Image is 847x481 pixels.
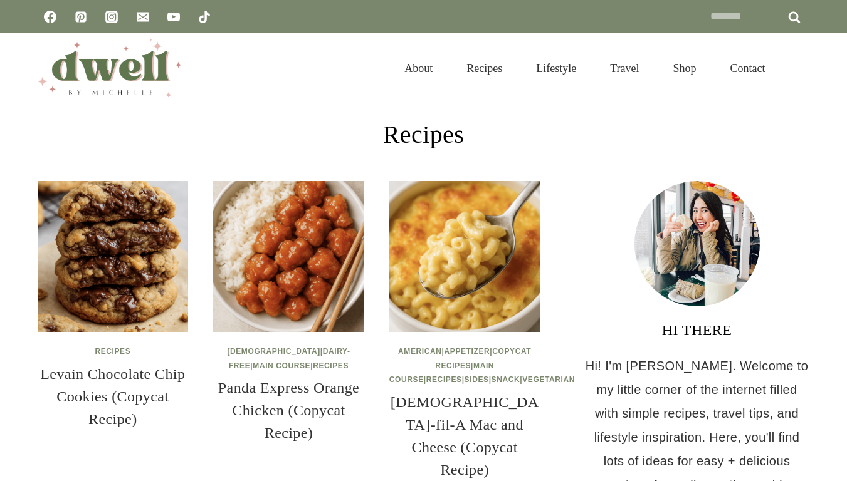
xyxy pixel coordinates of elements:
[450,46,519,90] a: Recipes
[68,4,93,29] a: Pinterest
[227,347,350,370] span: | | |
[387,46,782,90] nav: Primary Navigation
[99,4,124,29] a: Instagram
[398,347,441,356] a: American
[519,46,593,90] a: Lifestyle
[229,347,350,370] a: Dairy-Free
[383,116,464,153] h1: Recipes
[227,347,320,356] a: [DEMOGRAPHIC_DATA]
[389,347,575,385] span: | | | | | | |
[426,375,462,384] a: Recipes
[161,4,186,29] a: YouTube
[789,58,810,79] button: View Search Form
[445,347,490,356] a: Appetizer
[192,4,217,29] a: TikTok
[38,4,63,29] a: Facebook
[253,361,310,370] a: Main Course
[38,39,182,97] img: DWELL by michelle
[435,347,531,370] a: Copycat Recipes
[218,380,359,441] a: Panda Express Orange Chicken (Copycat Recipe)
[465,375,489,384] a: Sides
[492,375,520,384] a: Snack
[522,375,575,384] a: Vegetarian
[584,319,810,341] h3: HI THERE
[38,181,189,332] img: Levain Chocolate Chip Cookies (Copycat Recipe)
[40,366,185,427] a: Levain Chocolate Chip Cookies (Copycat Recipe)
[391,394,539,478] a: [DEMOGRAPHIC_DATA]-fil-A Mac and Cheese (Copycat Recipe)
[313,361,349,370] a: Recipes
[130,4,155,29] a: Email
[387,46,450,90] a: About
[593,46,656,90] a: Travel
[656,46,713,90] a: Shop
[713,46,782,90] a: Contact
[213,181,364,332] img: Panda Express Orange Chicken (Copycat Recipe)
[389,181,540,332] img: Chick-fil-A Mac and Cheese (Copycat Recipe)
[95,347,130,356] a: Recipes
